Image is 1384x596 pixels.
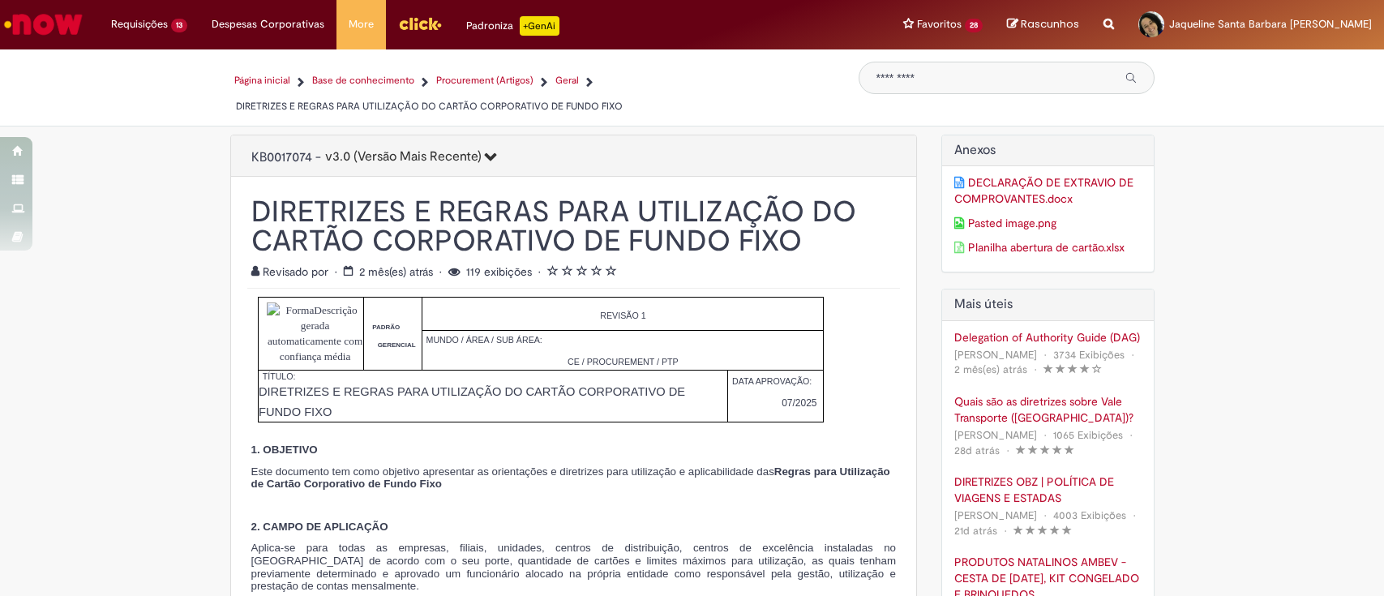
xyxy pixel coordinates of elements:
span: • [1040,504,1050,526]
span: KB0017074 [251,149,312,165]
span: • [1003,439,1013,461]
span: • [439,264,445,279]
a: Download de anexo Planilha abertura de cartão.xlsx [954,239,1142,255]
a: DIRETRIZES OBZ | POLÍTICA DE VIAGENS E ESTADAS [954,474,1142,506]
span: 28 [965,19,983,32]
span: 13 [171,19,187,32]
time: 29/07/2025 17:40:48 [359,264,433,279]
span: Requisições [111,16,168,32]
time: 02/09/2025 17:11:20 [954,444,1000,457]
i: 5 [606,265,617,277]
img: click_logo_yellow_360x200.png [398,11,442,36]
span: REVISÃO 1 [600,311,645,320]
span: 3734 Exibições [1053,348,1125,362]
span: 1065 Exibições [1053,428,1123,442]
span: [PERSON_NAME] [954,428,1037,442]
span: • [538,264,544,279]
button: 3.0 (Versão Mais Recente) [325,144,497,171]
a: Geral [555,74,579,88]
span: • [1129,504,1139,526]
h2: Artigos Mais Úteis [954,298,1142,312]
span: Aplica-se para todas as empresas, filiais, unidades, centros de distribuição, centros de excelênc... [251,542,897,592]
span: CE / PROCUREMENT / PTP [568,357,679,367]
span: 21d atrás [954,524,997,538]
span: 07/2025 [782,397,816,409]
span: • [335,264,341,279]
span: DIRETRIZES E REGRAS PARA UTILIZAÇÃO DO CARTÃO CORPORATIVO DE FUNDO FIXO [236,100,623,113]
p: DIRETRIZES E REGRAS PARA UTILIZAÇÃO DO CARTÃO CORPORATIVO DE FUNDO FIXO [259,382,699,422]
span: 28d atrás [954,444,1000,457]
span: PADRÃO GERENCIAL [372,324,416,349]
span: • [1001,520,1010,542]
span: 2 mês(es) atrás [359,264,433,279]
img: ServiceNow [2,8,85,41]
span: • [1040,344,1050,366]
span: 2 mês(es) atrás [954,362,1027,376]
time: 09/09/2025 12:52:42 [954,524,997,538]
a: Quais são as diretrizes sobre Vale Transporte ([GEOGRAPHIC_DATA])? [954,393,1142,426]
span: • [1126,424,1136,446]
span: MUNDO / ÁREA / SUB ÁREA: [426,335,542,345]
h2: Anexos [954,144,1142,158]
a: Rascunhos [1007,17,1079,32]
span: [PERSON_NAME] [954,348,1037,362]
a: Delegation of Authority Guide (DAG) [954,329,1142,345]
h1: DIRETRIZES E REGRAS PARA UTILIZAÇÃO DO CARTÃO CORPORATIVO DE FUNDO FIXO [251,197,897,255]
span: • [1031,358,1040,380]
span: Este documento tem como objetivo apresentar as orientações e diretrizes para utilização e aplicab... [251,465,890,491]
span: 1. OBJETIVO [251,444,318,456]
span: Jaqueline Santa Barbara [PERSON_NAME] [1169,17,1372,31]
span: TÍTULO: [263,371,296,381]
span: • [1040,424,1050,446]
a: Download de anexo Pasted image.png [954,215,1142,231]
span: More [349,16,374,32]
i: 1 [547,265,559,277]
a: Procurement (Artigos) [436,74,533,88]
i: 2 [562,265,573,277]
img: FormaDescrição gerada automaticamente com confiança média [267,302,364,364]
ul: Anexos [954,170,1142,259]
span: 2. CAMPO DE APLICAÇÃO [251,521,388,533]
span: Despesas Corporativas [212,16,324,32]
span: • [1128,344,1138,366]
span: DATA APROVAÇÃO: [732,376,812,386]
i: 3 [576,265,588,277]
a: Base de conhecimento [312,74,414,88]
span: Revisado por [251,264,332,279]
span: Classificação média do artigo - 0.0 de 5 estrelas [547,264,617,279]
span: [PERSON_NAME] [954,508,1037,522]
div: Padroniza [466,16,559,36]
a: Download de anexo DECLARAÇÃO DE EXTRAVIO DE COMPROVANTES.docx [954,174,1142,207]
span: 4003 Exibições [1053,508,1126,522]
span: Favoritos [917,16,962,32]
strong: Regras para Utilização de Cartão Corporativo de Fundo Fixo [251,465,890,491]
span: Rascunhos [1021,16,1079,32]
i: 4 [591,265,602,277]
span: 119 exibições [466,264,532,279]
time: 04/08/2025 15:44:51 [954,362,1027,376]
span: - [315,149,497,165]
p: +GenAi [520,16,559,36]
a: Página inicial [234,74,290,88]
